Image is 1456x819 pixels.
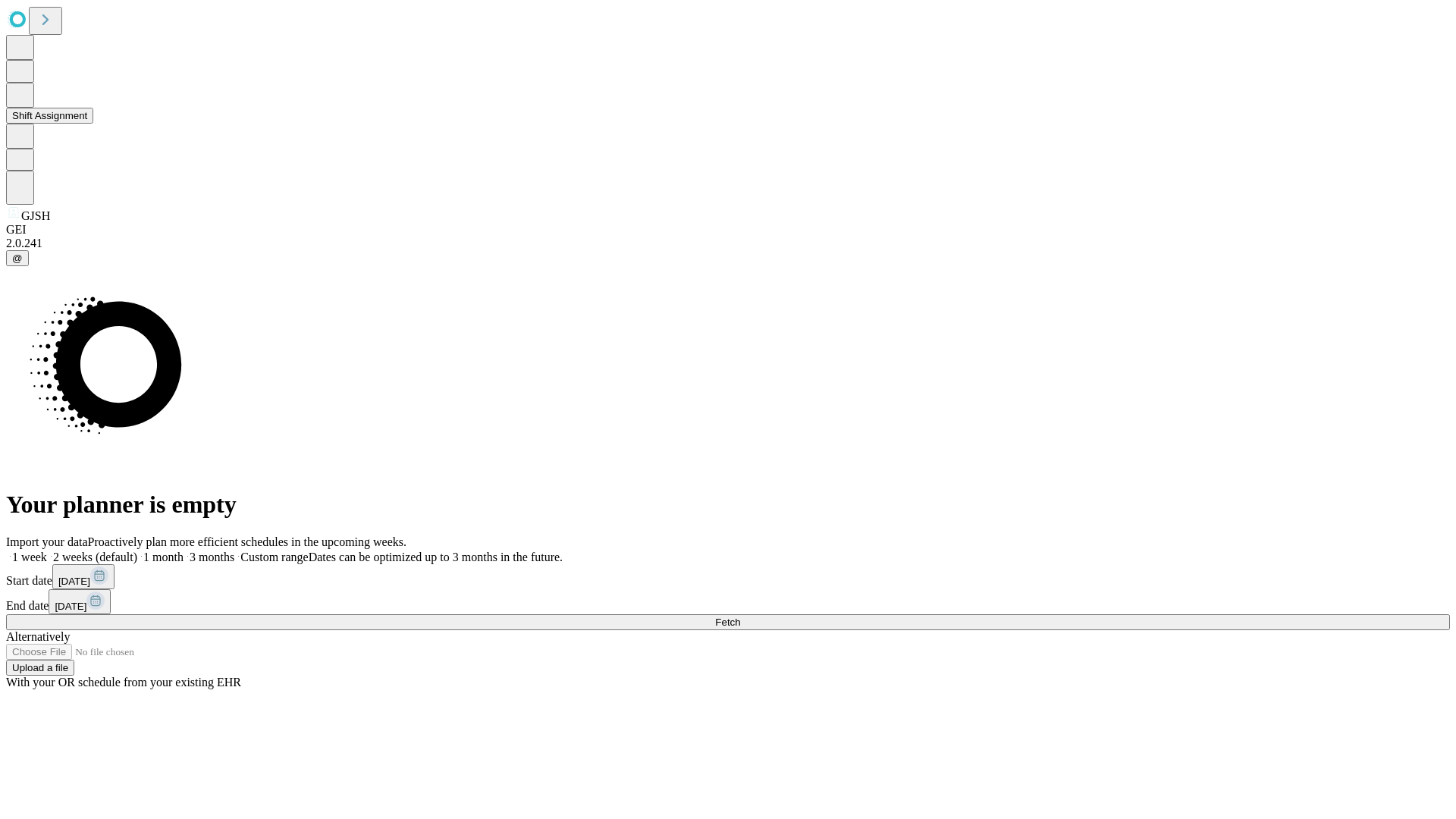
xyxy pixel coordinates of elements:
[21,209,50,222] span: GJSH
[6,660,74,676] button: Upload a file
[6,223,1450,237] div: GEI
[240,551,308,563] span: Custom range
[6,589,1450,614] div: End date
[6,564,1450,589] div: Start date
[6,250,29,266] button: @
[55,601,86,612] span: [DATE]
[6,614,1450,630] button: Fetch
[6,108,93,124] button: Shift Assignment
[6,630,70,643] span: Alternatively
[6,491,1450,519] h1: Your planner is empty
[12,551,47,563] span: 1 week
[53,551,137,563] span: 2 weeks (default)
[143,551,184,563] span: 1 month
[715,617,740,628] span: Fetch
[6,237,1450,250] div: 2.0.241
[88,535,406,548] span: Proactively plan more efficient schedules in the upcoming weeks.
[6,535,88,548] span: Import your data
[190,551,234,563] span: 3 months
[12,253,23,264] span: @
[52,564,115,589] button: [DATE]
[6,676,241,689] span: With your OR schedule from your existing EHR
[309,551,563,563] span: Dates can be optimized up to 3 months in the future.
[49,589,111,614] button: [DATE]
[58,576,90,587] span: [DATE]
